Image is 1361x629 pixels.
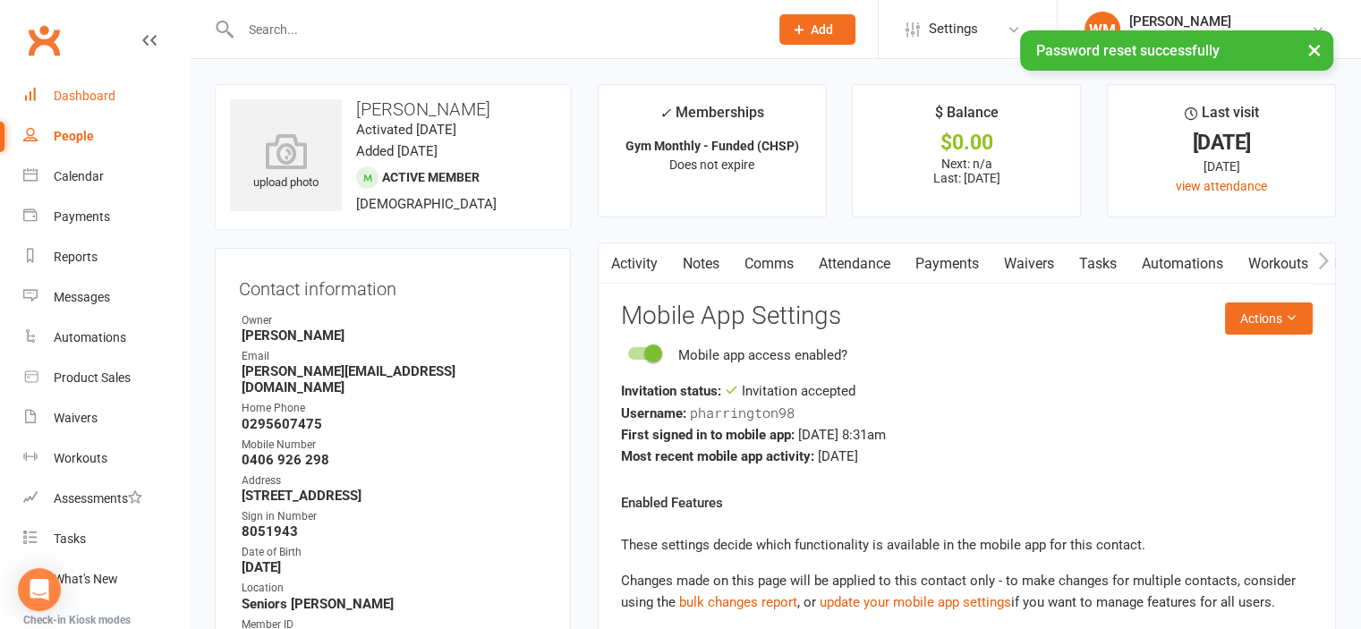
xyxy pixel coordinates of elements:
[242,472,547,489] div: Address
[54,491,142,506] div: Assessments
[54,451,107,465] div: Workouts
[1129,13,1311,30] div: [PERSON_NAME]
[54,209,110,224] div: Payments
[690,404,795,421] span: pharrington98
[235,17,756,42] input: Search...
[23,76,189,116] a: Dashboard
[23,398,189,438] a: Waivers
[621,383,721,399] strong: Invitation status:
[869,157,1064,185] p: Next: n/a Last: [DATE]
[621,570,1313,613] div: Changes made on this page will be applied to this contact only - to make changes for multiple con...
[23,197,189,237] a: Payments
[54,250,98,264] div: Reports
[935,101,999,133] div: $ Balance
[242,452,547,468] strong: 0406 926 298
[679,594,797,610] a: bulk changes report
[621,448,814,464] strong: Most recent mobile app activity:
[669,157,754,172] span: Does not expire
[356,196,497,212] span: [DEMOGRAPHIC_DATA]
[242,416,547,432] strong: 0295607475
[54,330,126,344] div: Automations
[818,448,858,464] span: [DATE]
[1085,12,1120,47] div: WM
[779,14,855,45] button: Add
[621,534,1313,556] p: These settings decide which functionality is available in the mobile app for this contact.
[732,243,806,285] a: Comms
[599,243,670,285] a: Activity
[23,277,189,318] a: Messages
[54,169,104,183] div: Calendar
[54,290,110,304] div: Messages
[230,99,556,119] h3: [PERSON_NAME]
[54,129,94,143] div: People
[23,318,189,358] a: Automations
[621,424,1313,446] div: [DATE] 8:31am
[621,427,795,443] strong: First signed in to mobile app:
[23,157,189,197] a: Calendar
[23,438,189,479] a: Workouts
[23,479,189,519] a: Assessments
[242,363,547,395] strong: [PERSON_NAME][EMAIL_ADDRESS][DOMAIN_NAME]
[621,302,1313,330] h3: Mobile App Settings
[929,9,978,49] span: Settings
[382,170,480,184] span: Active member
[811,22,833,37] span: Add
[18,568,61,611] div: Open Intercom Messenger
[23,237,189,277] a: Reports
[242,580,547,597] div: Location
[242,400,547,417] div: Home Phone
[230,133,342,192] div: upload photo
[242,596,547,612] strong: Seniors [PERSON_NAME]
[356,122,456,138] time: Activated [DATE]
[242,544,547,561] div: Date of Birth
[678,344,847,366] div: Mobile app access enabled?
[1124,133,1319,152] div: [DATE]
[625,139,799,153] strong: Gym Monthly - Funded (CHSP)
[54,370,131,385] div: Product Sales
[903,243,991,285] a: Payments
[21,18,66,63] a: Clubworx
[242,327,547,344] strong: [PERSON_NAME]
[1298,30,1331,69] button: ×
[820,594,1011,610] a: update your mobile app settings
[54,572,118,586] div: What's New
[991,243,1067,285] a: Waivers
[1129,30,1311,46] div: Uniting Seniors [PERSON_NAME]
[54,531,86,546] div: Tasks
[23,519,189,559] a: Tasks
[659,105,671,122] i: ✓
[621,380,1313,402] div: Invitation accepted
[621,492,723,514] label: Enabled Features
[1185,101,1259,133] div: Last visit
[54,89,115,103] div: Dashboard
[1225,302,1313,335] button: Actions
[242,348,547,365] div: Email
[23,358,189,398] a: Product Sales
[869,133,1064,152] div: $0.00
[1020,30,1333,71] div: Password reset successfully
[679,594,820,610] span: , or
[670,243,732,285] a: Notes
[242,523,547,540] strong: 8051943
[23,559,189,599] a: What's New
[806,243,903,285] a: Attendance
[1124,157,1319,176] div: [DATE]
[242,508,547,525] div: Sign in Number
[659,101,764,134] div: Memberships
[54,411,98,425] div: Waivers
[242,488,547,504] strong: [STREET_ADDRESS]
[23,116,189,157] a: People
[242,437,547,454] div: Mobile Number
[1129,243,1236,285] a: Automations
[1236,243,1321,285] a: Workouts
[1067,243,1129,285] a: Tasks
[356,143,438,159] time: Added [DATE]
[1176,179,1267,193] a: view attendance
[621,405,686,421] strong: Username:
[242,559,547,575] strong: [DATE]
[239,272,547,299] h3: Contact information
[242,312,547,329] div: Owner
